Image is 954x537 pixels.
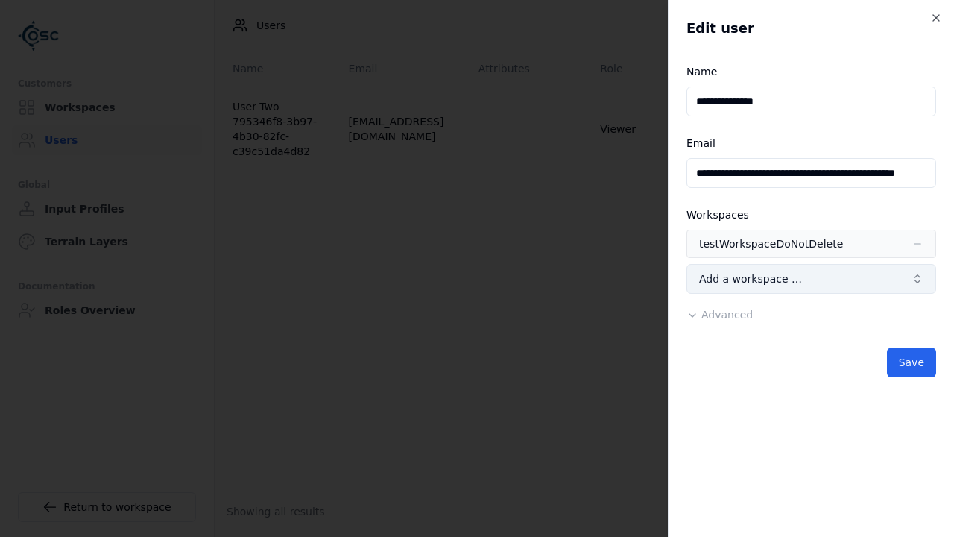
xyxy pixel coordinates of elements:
[686,307,753,322] button: Advanced
[699,236,843,251] div: testWorkspaceDoNotDelete
[699,271,802,286] span: Add a workspace …
[887,348,936,377] button: Save
[686,66,717,78] label: Name
[686,137,715,149] label: Email
[686,18,936,39] h2: Edit user
[701,309,753,321] span: Advanced
[686,209,749,221] label: Workspaces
